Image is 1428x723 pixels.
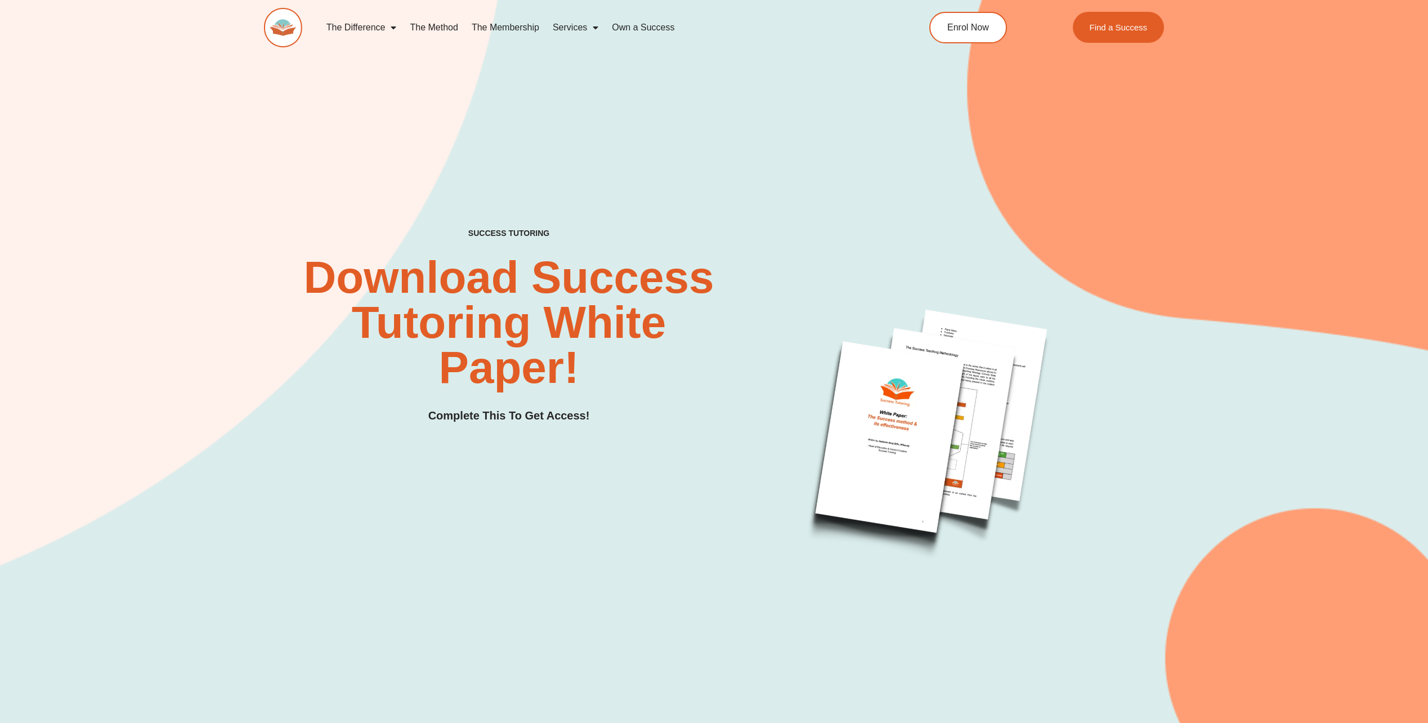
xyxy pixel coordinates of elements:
img: White Paper Success Tutoring [754,248,1101,595]
h3: Complete This To Get Access! [428,407,590,425]
a: The Method [403,15,464,41]
a: The Difference [320,15,404,41]
a: The Membership [465,15,546,41]
span: Enrol Now [947,23,989,32]
a: Enrol Now [929,12,1007,43]
nav: Menu [320,15,878,41]
span: Find a Success [1090,23,1148,32]
a: Own a Success [605,15,681,41]
a: Find a Success [1073,12,1165,43]
h2: Download Success Tutoring White Paper! [298,255,719,390]
a: Services [546,15,605,41]
iframe: Form 0 [310,441,708,593]
h4: SUCCESS TUTORING​ [436,229,581,238]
